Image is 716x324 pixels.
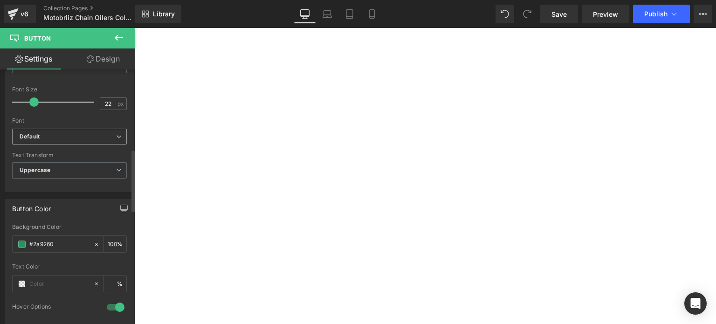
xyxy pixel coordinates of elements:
[361,5,383,23] a: Mobile
[551,9,567,19] span: Save
[104,236,126,252] div: %
[12,117,127,124] div: Font
[24,34,51,42] span: Button
[12,152,127,159] div: Text Transform
[4,5,36,23] a: v6
[518,5,537,23] button: Redo
[12,263,127,270] div: Text Color
[593,9,618,19] span: Preview
[12,86,127,93] div: Font Size
[633,5,690,23] button: Publish
[294,5,316,23] a: Desktop
[20,166,50,173] b: Uppercase
[69,48,137,69] a: Design
[12,200,51,213] div: Button Color
[582,5,629,23] a: Preview
[43,14,133,21] span: Motobriiz Chain Oilers Collection with StoryBrand
[684,292,707,315] div: Open Intercom Messenger
[12,224,127,230] div: Background Color
[29,239,89,249] input: Color
[43,5,151,12] a: Collection Pages
[316,5,338,23] a: Laptop
[694,5,712,23] button: More
[117,101,125,107] span: px
[153,10,175,18] span: Library
[644,10,668,18] span: Publish
[19,8,30,20] div: v6
[104,276,126,292] div: %
[20,133,40,141] i: Default
[496,5,514,23] button: Undo
[338,5,361,23] a: Tablet
[29,279,89,289] input: Color
[12,303,97,313] div: Hover Options
[135,5,181,23] a: New Library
